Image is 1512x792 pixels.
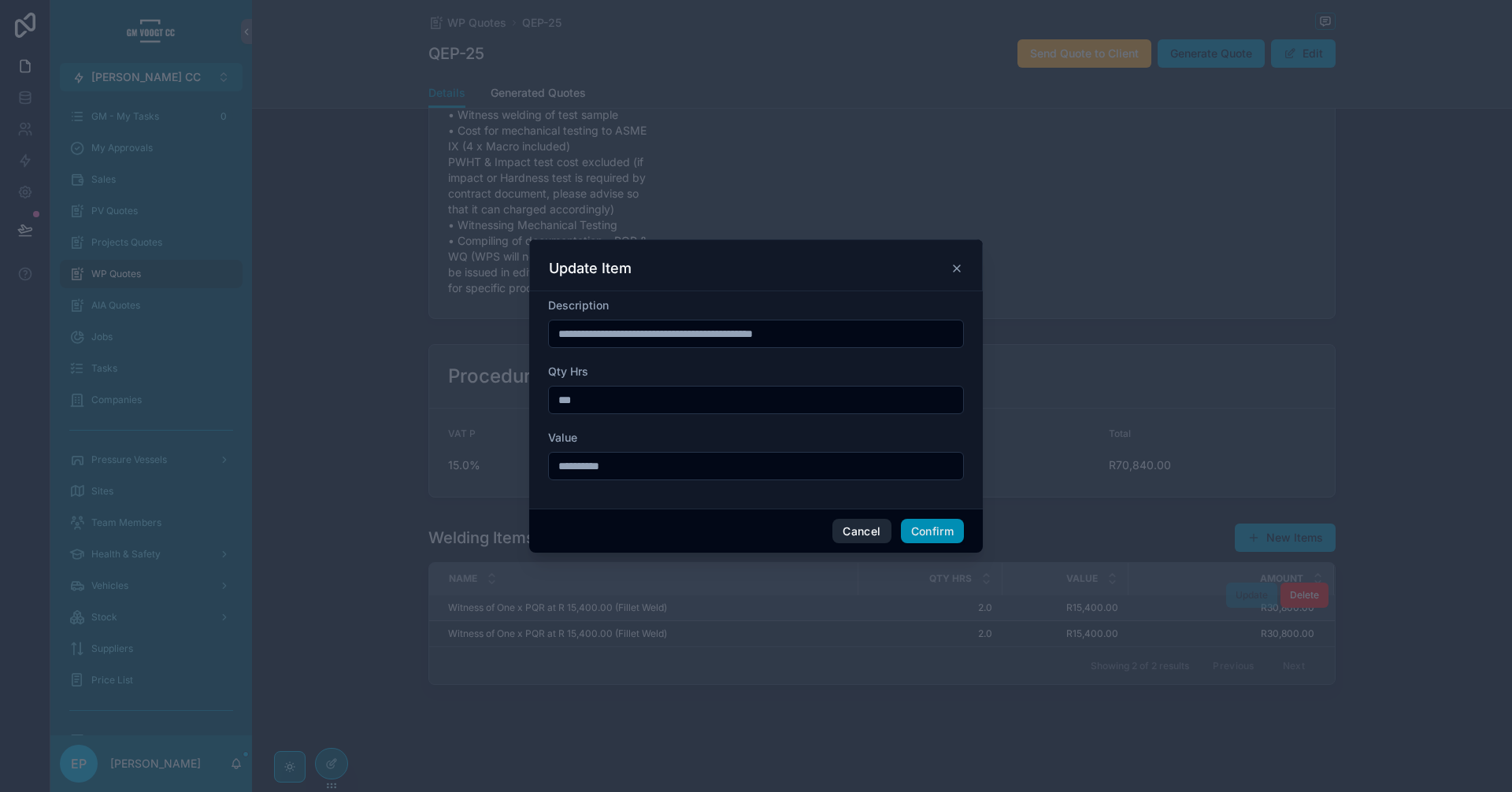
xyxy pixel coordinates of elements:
[549,259,632,278] h3: Update Item
[901,519,964,544] button: Confirm
[548,365,588,378] span: Qty Hrs
[832,519,891,544] button: Cancel
[548,431,577,444] span: Value
[548,298,609,312] span: Description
